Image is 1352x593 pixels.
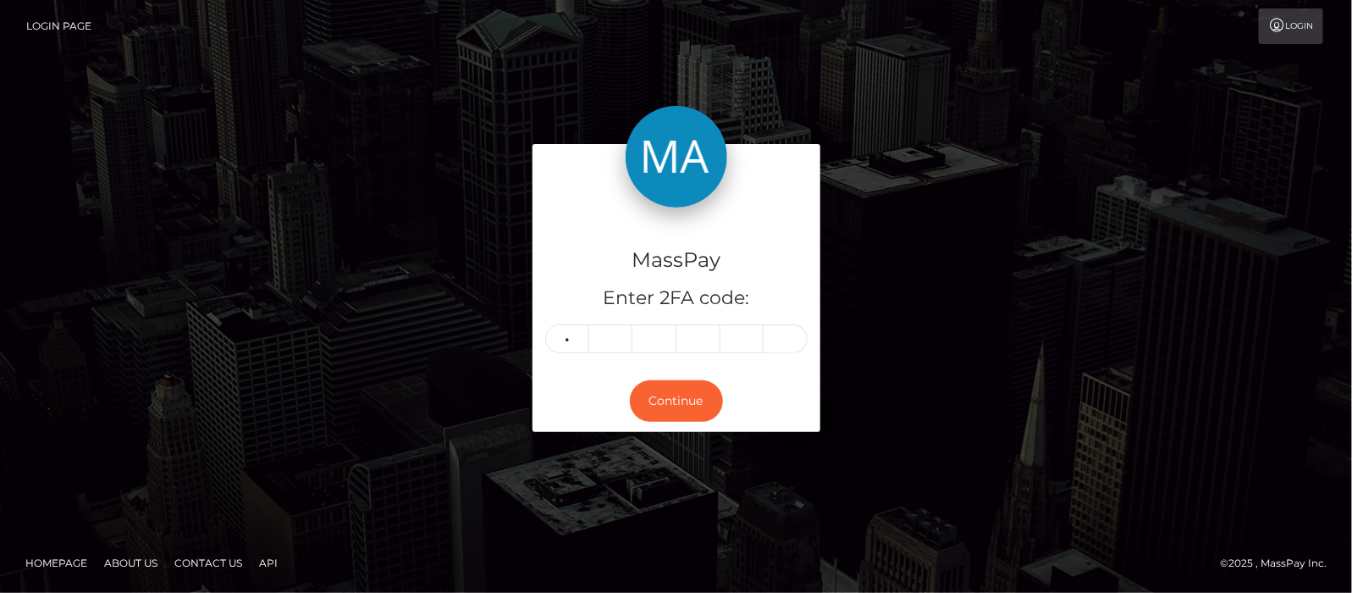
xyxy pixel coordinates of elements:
a: API [252,550,284,576]
a: Login [1259,8,1323,44]
a: Contact Us [168,550,249,576]
a: Homepage [19,550,94,576]
img: MassPay [626,106,727,208]
h5: Enter 2FA code: [545,285,808,312]
button: Continue [630,380,723,422]
a: About Us [97,550,164,576]
h4: MassPay [545,246,808,275]
a: Login Page [26,8,91,44]
div: © 2025 , MassPay Inc. [1220,554,1339,573]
